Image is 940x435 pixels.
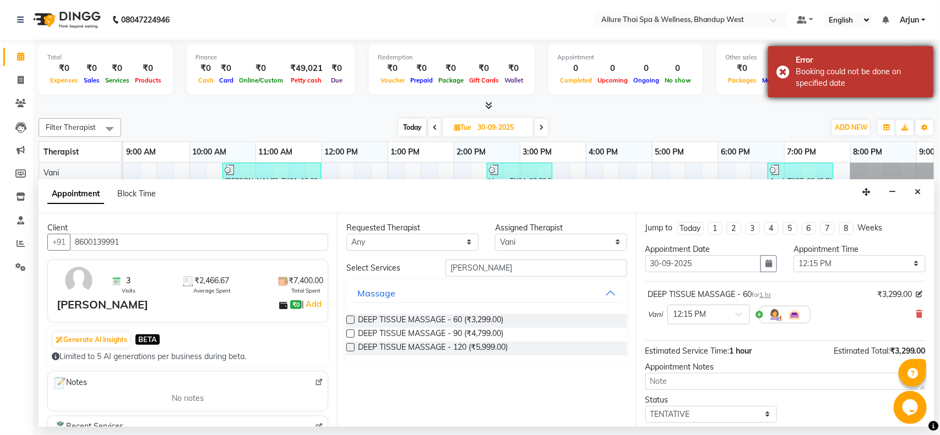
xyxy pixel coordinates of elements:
[752,291,771,299] small: for
[851,144,885,160] a: 8:00 PM
[645,255,762,272] input: yyyy-mm-dd
[399,119,426,136] span: Today
[70,234,328,251] input: Search by Name/Mobile/Email/Code
[132,76,164,84] span: Products
[195,62,216,75] div: ₹0
[645,222,673,234] div: Jump to
[81,62,102,75] div: ₹0
[81,76,102,84] span: Sales
[595,76,631,84] span: Upcoming
[890,346,926,356] span: ₹3,299.00
[236,76,286,84] span: Online/Custom
[63,265,95,296] img: avatar
[802,222,816,235] li: 6
[631,76,662,84] span: Ongoing
[407,76,436,84] span: Prepaid
[769,164,832,185] div: Anuj, TK07, 06:45 PM-07:45 PM, BALINESE MASSAGE - 60
[304,298,323,311] a: Add
[216,76,236,84] span: Card
[466,76,502,84] span: Gift Cards
[47,62,81,75] div: ₹0
[764,222,779,235] li: 4
[719,144,753,160] a: 6:00 PM
[44,168,59,178] span: Vani
[322,144,361,160] a: 12:00 PM
[436,76,466,84] span: Package
[291,287,320,295] span: Total Spent
[662,76,694,84] span: No show
[916,291,923,298] i: Edit price
[839,222,854,235] li: 8
[47,76,81,84] span: Expenses
[708,222,722,235] li: 1
[502,76,526,84] span: Wallet
[645,394,778,406] div: Status
[595,62,631,75] div: 0
[358,342,508,355] span: DEEP TISSUE MASSAGE - 120 (₹5,999.00)
[224,164,320,185] div: [PERSON_NAME], TK01, 10:30 AM-12:00 PM, SWEDISH MASSAGE - 90
[327,62,346,75] div: ₹0
[645,346,730,356] span: Estimated Service Time:
[495,222,627,234] div: Assigned Therapist
[436,62,466,75] div: ₹0
[725,53,904,62] div: Other sales
[680,223,701,234] div: Today
[653,144,687,160] a: 5:00 PM
[488,164,551,185] div: Varun, TK04, 02:30 PM-03:30 PM, BALINESE MASSAGE - 60
[256,144,296,160] a: 11:00 AM
[768,308,781,321] img: Hairdresser.png
[557,62,595,75] div: 0
[47,184,104,204] span: Appointment
[474,119,529,136] input: 2025-09-30
[216,62,236,75] div: ₹0
[351,283,622,303] button: Massage
[117,189,156,199] span: Block Time
[788,308,801,321] img: Interior.png
[746,222,760,235] li: 3
[727,222,741,235] li: 2
[759,62,804,75] div: ₹0
[52,351,324,362] div: Limited to 5 AI generations per business during beta.
[121,4,170,35] b: 08047224946
[172,393,204,404] span: No notes
[648,289,771,300] div: DEEP TISSUE MASSAGE - 60
[52,376,87,390] span: Notes
[28,4,104,35] img: logo
[236,62,286,75] div: ₹0
[520,144,555,160] a: 3:00 PM
[190,144,230,160] a: 10:00 AM
[454,144,489,160] a: 2:00 PM
[407,62,436,75] div: ₹0
[466,62,502,75] div: ₹0
[834,346,890,356] span: Estimated Total:
[785,144,819,160] a: 7:00 PM
[122,287,135,295] span: Visits
[645,244,778,255] div: Appointment Date
[358,314,503,328] span: DEEP TISSUE MASSAGE - 60 (₹3,299.00)
[557,76,595,84] span: Completed
[557,53,694,62] div: Appointment
[586,144,621,160] a: 4:00 PM
[388,144,423,160] a: 1:00 PM
[835,123,867,131] span: ADD NEW
[662,62,694,75] div: 0
[730,346,752,356] span: 1 hour
[645,361,926,373] div: Appointment Notes
[195,76,216,84] span: Cash
[289,76,325,84] span: Petty cash
[102,62,132,75] div: ₹0
[195,53,346,62] div: Finance
[102,76,132,84] span: Services
[346,222,479,234] div: Requested Therapist
[47,53,164,62] div: Total
[135,334,160,345] span: BETA
[289,275,323,287] span: ₹7,400.00
[794,244,926,255] div: Appointment Time
[302,298,323,311] span: |
[378,53,526,62] div: Redemption
[57,296,148,313] div: [PERSON_NAME]
[796,66,925,89] div: Booking could not be done on specified date
[378,62,407,75] div: ₹0
[877,289,912,300] span: ₹3,299.00
[894,391,929,424] iframe: chat widget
